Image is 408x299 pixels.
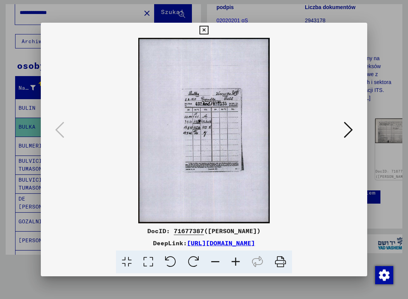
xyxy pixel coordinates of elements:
[187,239,255,247] a: [URL][DOMAIN_NAME]
[375,266,393,284] img: Zmiana zgody
[153,239,187,247] font: DeepLink:
[147,227,261,235] font: DocID: ([PERSON_NAME])
[66,38,342,223] img: 001.jpg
